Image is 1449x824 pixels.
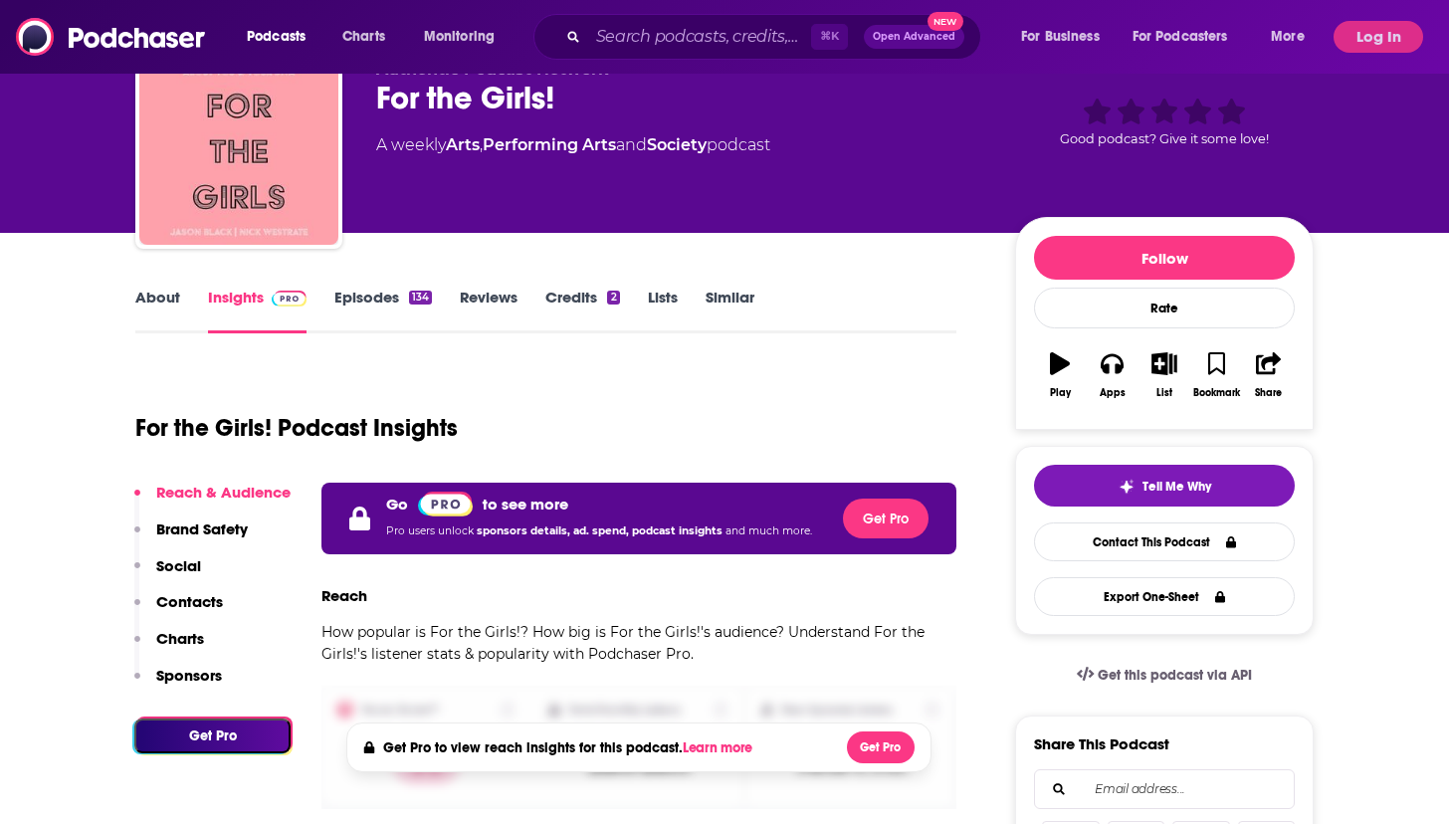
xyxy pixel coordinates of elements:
[1034,288,1295,328] div: Rate
[1034,236,1295,280] button: Follow
[1034,339,1086,411] button: Play
[1271,23,1305,51] span: More
[1061,651,1268,700] a: Get this podcast via API
[588,21,811,53] input: Search podcasts, credits, & more...
[1021,23,1100,51] span: For Business
[386,495,408,514] p: Go
[321,621,956,665] p: How popular is For the Girls!? How big is For the Girls!'s audience? Understand For the Girls!'s ...
[1034,577,1295,616] button: Export One-Sheet
[247,23,306,51] span: Podcasts
[1142,479,1211,495] span: Tell Me Why
[928,12,963,31] span: New
[1007,21,1125,53] button: open menu
[156,519,248,538] p: Brand Safety
[647,135,707,154] a: Society
[873,32,955,42] span: Open Advanced
[1034,769,1295,809] div: Search followers
[156,592,223,611] p: Contacts
[1051,770,1278,808] input: Email address...
[386,516,812,546] p: Pro users unlock and much more.
[134,556,201,593] button: Social
[424,23,495,51] span: Monitoring
[418,491,473,516] a: Pro website
[1034,522,1295,561] a: Contact This Podcast
[139,46,338,245] img: For the Girls!
[156,666,222,685] p: Sponsors
[843,499,929,538] button: Get Pro
[864,25,964,49] button: Open AdvancedNew
[135,413,458,443] h1: For the Girls! Podcast Insights
[16,18,207,56] img: Podchaser - Follow, Share and Rate Podcasts
[383,739,758,756] h4: Get Pro to view reach insights for this podcast.
[334,288,432,333] a: Episodes134
[1255,387,1282,399] div: Share
[376,133,770,157] div: A weekly podcast
[208,288,307,333] a: InsightsPodchaser Pro
[616,135,647,154] span: and
[1034,465,1295,507] button: tell me why sparkleTell Me Why
[648,288,678,333] a: Lists
[134,592,223,629] button: Contacts
[1190,339,1242,411] button: Bookmark
[706,288,754,333] a: Similar
[1119,479,1135,495] img: tell me why sparkle
[1120,21,1257,53] button: open menu
[410,21,520,53] button: open menu
[134,519,248,556] button: Brand Safety
[545,288,619,333] a: Credits2
[1060,131,1269,146] span: Good podcast? Give it some love!
[135,288,180,333] a: About
[1034,734,1169,753] h3: Share This Podcast
[418,492,473,516] img: Podchaser Pro
[134,629,204,666] button: Charts
[321,586,367,605] h3: Reach
[342,23,385,51] span: Charts
[1243,339,1295,411] button: Share
[1133,23,1228,51] span: For Podcasters
[233,21,331,53] button: open menu
[1050,387,1071,399] div: Play
[156,629,204,648] p: Charts
[1086,339,1138,411] button: Apps
[552,14,1000,60] div: Search podcasts, credits, & more...
[1100,387,1126,399] div: Apps
[483,135,616,154] a: Performing Arts
[134,666,222,703] button: Sponsors
[607,291,619,305] div: 2
[1156,387,1172,399] div: List
[1138,339,1190,411] button: List
[483,495,568,514] p: to see more
[272,291,307,307] img: Podchaser Pro
[134,719,291,753] button: Get Pro
[409,291,432,305] div: 134
[156,483,291,502] p: Reach & Audience
[1015,60,1314,183] div: Good podcast? Give it some love!
[1193,387,1240,399] div: Bookmark
[156,556,201,575] p: Social
[811,24,848,50] span: ⌘ K
[683,740,758,756] button: Learn more
[480,135,483,154] span: ,
[1257,21,1330,53] button: open menu
[460,288,517,333] a: Reviews
[329,21,397,53] a: Charts
[847,731,915,763] button: Get Pro
[446,135,480,154] a: Arts
[134,483,291,519] button: Reach & Audience
[1098,667,1252,684] span: Get this podcast via API
[1334,21,1423,53] button: Log In
[477,524,725,537] span: sponsors details, ad. spend, podcast insights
